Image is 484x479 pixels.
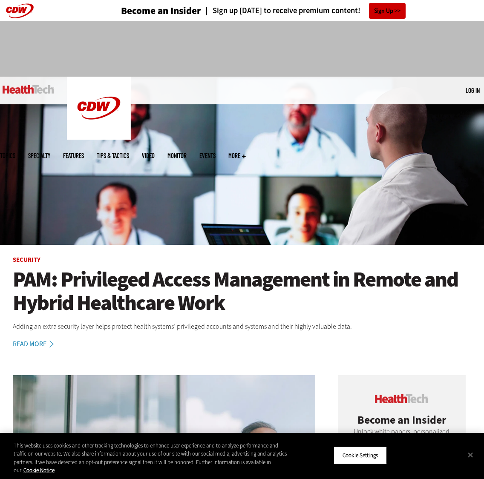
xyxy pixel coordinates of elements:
a: MonITor [167,152,187,159]
iframe: advertisement [87,30,397,68]
a: Sign up [DATE] to receive premium content! [201,7,360,15]
span: More [228,152,246,159]
p: Adding an extra security layer helps protect health systems’ privileged accounts and systems and ... [13,321,471,332]
img: cdw insider logo [375,394,428,403]
p: Unlock white papers, personalized recommendations and other premium content for an in-depth look ... [351,426,453,470]
a: Events [199,152,216,159]
span: Become an Insider [357,413,446,427]
div: User menu [466,86,480,95]
a: Features [63,152,84,159]
a: Read More [13,341,63,347]
a: PAM: Privileged Access Management in Remote and Hybrid Healthcare Work [13,268,471,315]
div: This website uses cookies and other tracking technologies to enhance user experience and to analy... [14,442,291,475]
span: Specialty [28,152,50,159]
a: Tips & Tactics [97,152,129,159]
a: CDW [67,133,131,142]
button: Close [461,445,480,464]
a: Log in [466,86,480,94]
img: Home [67,77,131,140]
a: Security [13,255,40,264]
a: Video [142,152,155,159]
button: Cookie Settings [334,447,387,465]
a: Sign Up [369,3,406,19]
a: Become an Insider [121,6,201,16]
a: More information about your privacy [23,467,55,474]
img: Home [3,85,54,94]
